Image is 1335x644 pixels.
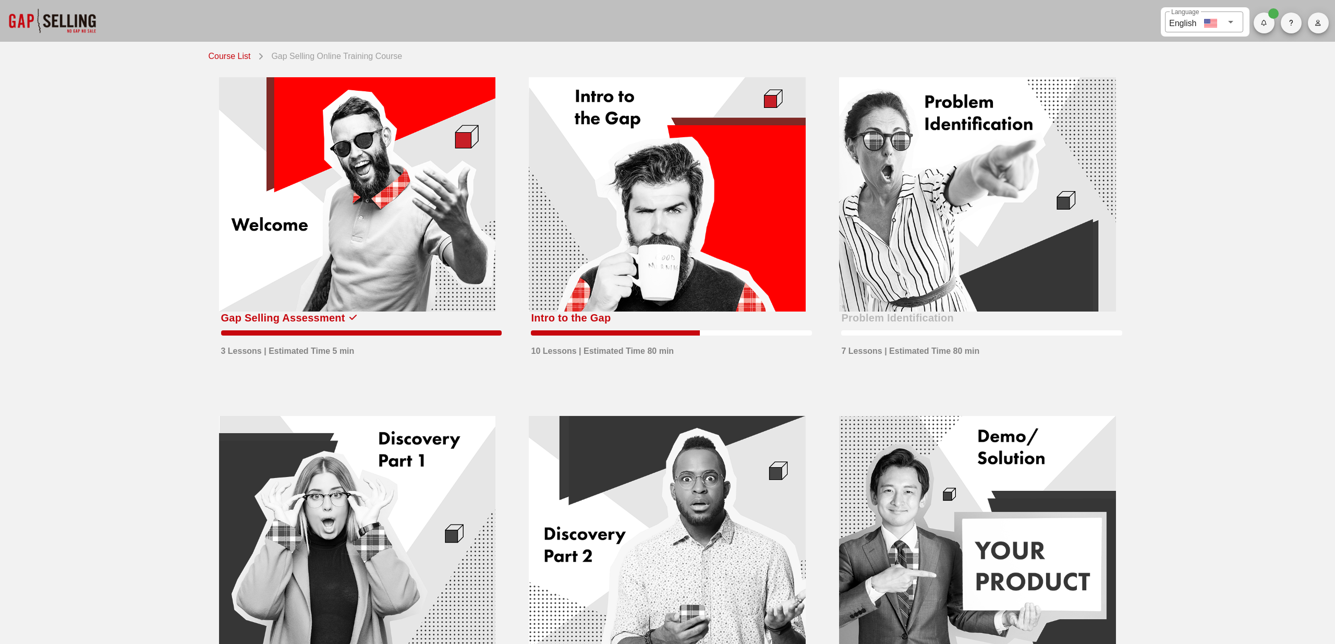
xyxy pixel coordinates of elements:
div: 10 Lessons | Estimated Time 80 min [531,340,674,357]
div: 3 Lessons | Estimated Time 5 min [221,340,355,357]
div: Gap Selling Assessment [221,309,345,326]
div: LanguageEnglish [1165,11,1243,32]
div: Problem Identification [841,309,954,326]
div: English [1169,15,1196,30]
label: Language [1171,8,1199,16]
span: Badge [1268,8,1279,19]
a: Course List [209,48,255,63]
div: Intro to the Gap [531,309,611,326]
div: 7 Lessons | Estimated Time 80 min [841,340,979,357]
div: Gap Selling Online Training Course [267,48,402,63]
